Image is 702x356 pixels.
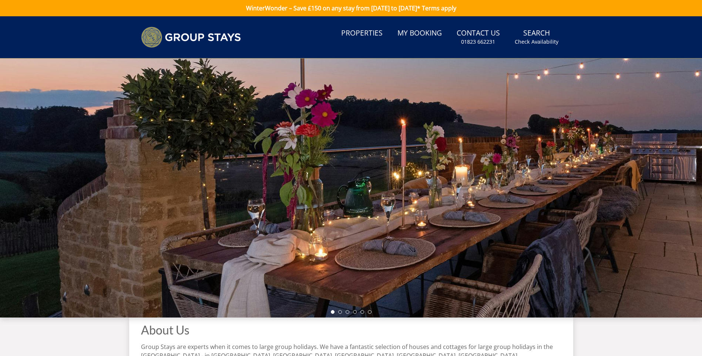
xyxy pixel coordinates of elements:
a: My Booking [394,25,445,42]
small: Check Availability [515,38,558,46]
a: Contact Us01823 662231 [454,25,503,49]
img: Group Stays [141,27,241,48]
h1: About Us [141,323,561,336]
small: 01823 662231 [461,38,495,46]
a: Properties [338,25,386,42]
a: SearchCheck Availability [512,25,561,49]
